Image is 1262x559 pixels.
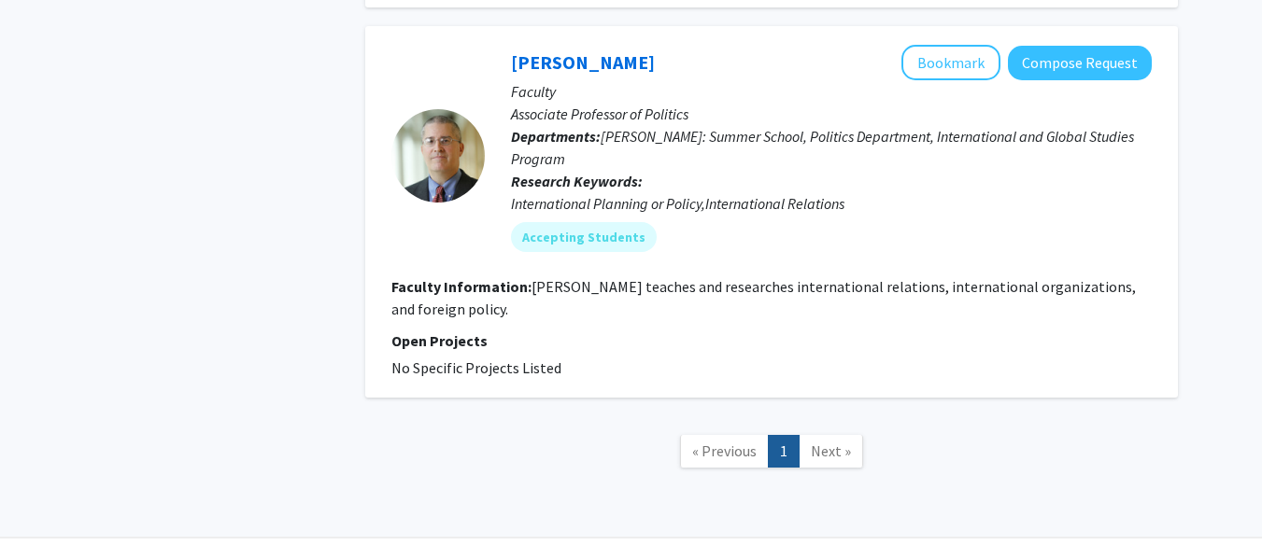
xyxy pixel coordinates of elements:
[511,192,1152,215] div: International Planning or Policy,International Relations
[511,80,1152,103] p: Faculty
[391,358,561,377] span: No Specific Projects Listed
[511,222,657,252] mat-chip: Accepting Students
[365,416,1178,492] nav: Page navigation
[391,277,1136,318] fg-read-more: [PERSON_NAME] teaches and researches international relations, international organizations, and fo...
[14,475,79,545] iframe: Chat
[768,435,800,468] a: 1
[799,435,863,468] a: Next Page
[901,45,1000,80] button: Add Kerry Chase to Bookmarks
[692,441,757,460] span: « Previous
[511,103,1152,125] p: Associate Professor of Politics
[811,441,851,460] span: Next »
[511,127,601,146] b: Departments:
[391,329,1152,352] p: Open Projects
[511,50,655,74] a: [PERSON_NAME]
[391,277,532,296] b: Faculty Information:
[680,435,769,468] a: Previous Page
[511,127,1134,168] span: [PERSON_NAME]: Summer School, Politics Department, International and Global Studies Program
[1008,46,1152,80] button: Compose Request to Kerry Chase
[511,172,643,190] b: Research Keywords:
